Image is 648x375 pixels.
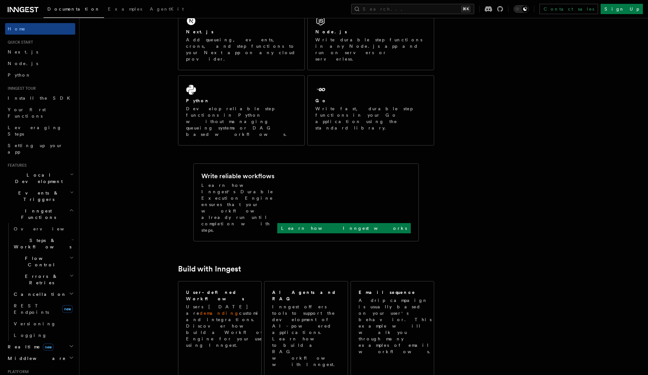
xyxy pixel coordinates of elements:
[14,226,80,231] span: Overview
[5,122,75,140] a: Leveraging Steps
[8,26,26,32] span: Home
[5,369,29,374] span: Platform
[272,289,341,302] h2: AI Agents and RAG
[5,40,33,45] span: Quick start
[307,6,434,70] a: Node.jsWrite durable step functions in any Node.js app and run on servers or serverless.
[11,300,75,318] a: REST Endpointsnew
[11,235,75,253] button: Steps & Workflows
[307,75,434,146] a: GoWrite fast, durable step functions in your Go application using the standard library.
[277,223,411,233] a: Learn how Inngest works
[8,125,62,137] span: Leveraging Steps
[539,4,598,14] a: Contact sales
[47,6,100,12] span: Documentation
[14,321,56,326] span: Versioning
[5,353,75,364] button: Middleware
[8,61,38,66] span: Node.js
[14,333,47,338] span: Logging
[186,304,287,348] p: Users [DATE] are customization and integrations. Discover how to build a Workflow Engine for your...
[315,97,327,104] h2: Go
[351,4,474,14] button: Search...⌘K
[5,69,75,81] a: Python
[62,305,73,313] span: new
[104,2,146,17] a: Examples
[11,223,75,235] a: Overview
[200,311,239,316] xt-mark: demanding
[11,271,75,288] button: Errors & Retries
[186,105,297,137] p: Develop reliable step functions in Python without managing queueing systems or DAG based workflows.
[272,304,341,368] p: Inngest offers tools to support the development of AI-powered applications. Learn how to build a ...
[5,163,27,168] span: Features
[5,187,75,205] button: Events & Triggers
[186,29,214,35] h2: Next.js
[5,140,75,158] a: Setting up your app
[178,6,305,70] a: Next.jsAdd queueing, events, crons, and step functions to your Next app on any cloud provider.
[5,46,75,58] a: Next.js
[5,92,75,104] a: Install the SDK
[359,289,416,296] h2: Email sequence
[359,297,434,355] p: A drip campaign is usually based on your user's behavior. This example will walk you through many...
[5,169,75,187] button: Local Development
[11,273,69,286] span: Errors & Retries
[11,288,75,300] button: Cancellation
[146,2,188,17] a: AgentKit
[11,255,69,268] span: Flow Control
[281,225,407,231] p: Learn how Inngest works
[5,208,69,221] span: Inngest Functions
[8,49,38,54] span: Next.js
[5,223,75,341] div: Inngest Functions
[5,205,75,223] button: Inngest Functions
[11,329,75,341] a: Logging
[461,6,470,12] kbd: ⌘K
[8,72,31,78] span: Python
[5,344,53,350] span: Realtime
[315,105,426,131] p: Write fast, durable step functions in your Go application using the standard library.
[8,96,74,101] span: Install the SDK
[186,289,287,302] h2: User-defined Workflows
[514,5,529,13] button: Toggle dark mode
[5,341,75,353] button: Realtimenew
[5,190,70,203] span: Events & Triggers
[178,264,241,273] a: Build with Inngest
[5,23,75,35] a: Home
[5,86,36,91] span: Inngest tour
[201,171,274,180] h2: Write reliable workflows
[186,37,297,62] p: Add queueing, events, crons, and step functions to your Next app on any cloud provider.
[5,172,70,185] span: Local Development
[201,182,277,233] p: Learn how Inngest's Durable Execution Engine ensures that your workflow already run until complet...
[11,291,67,297] span: Cancellation
[601,4,643,14] a: Sign Up
[11,237,71,250] span: Steps & Workflows
[5,355,66,362] span: Middleware
[44,2,104,18] a: Documentation
[14,303,49,315] span: REST Endpoints
[43,344,53,351] span: new
[178,75,305,146] a: PythonDevelop reliable step functions in Python without managing queueing systems or DAG based wo...
[11,253,75,271] button: Flow Control
[186,97,210,104] h2: Python
[5,104,75,122] a: Your first Functions
[8,107,46,119] span: Your first Functions
[5,58,75,69] a: Node.js
[11,318,75,329] a: Versioning
[8,143,63,154] span: Setting up your app
[108,6,142,12] span: Examples
[315,29,347,35] h2: Node.js
[150,6,184,12] span: AgentKit
[315,37,426,62] p: Write durable step functions in any Node.js app and run on servers or serverless.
